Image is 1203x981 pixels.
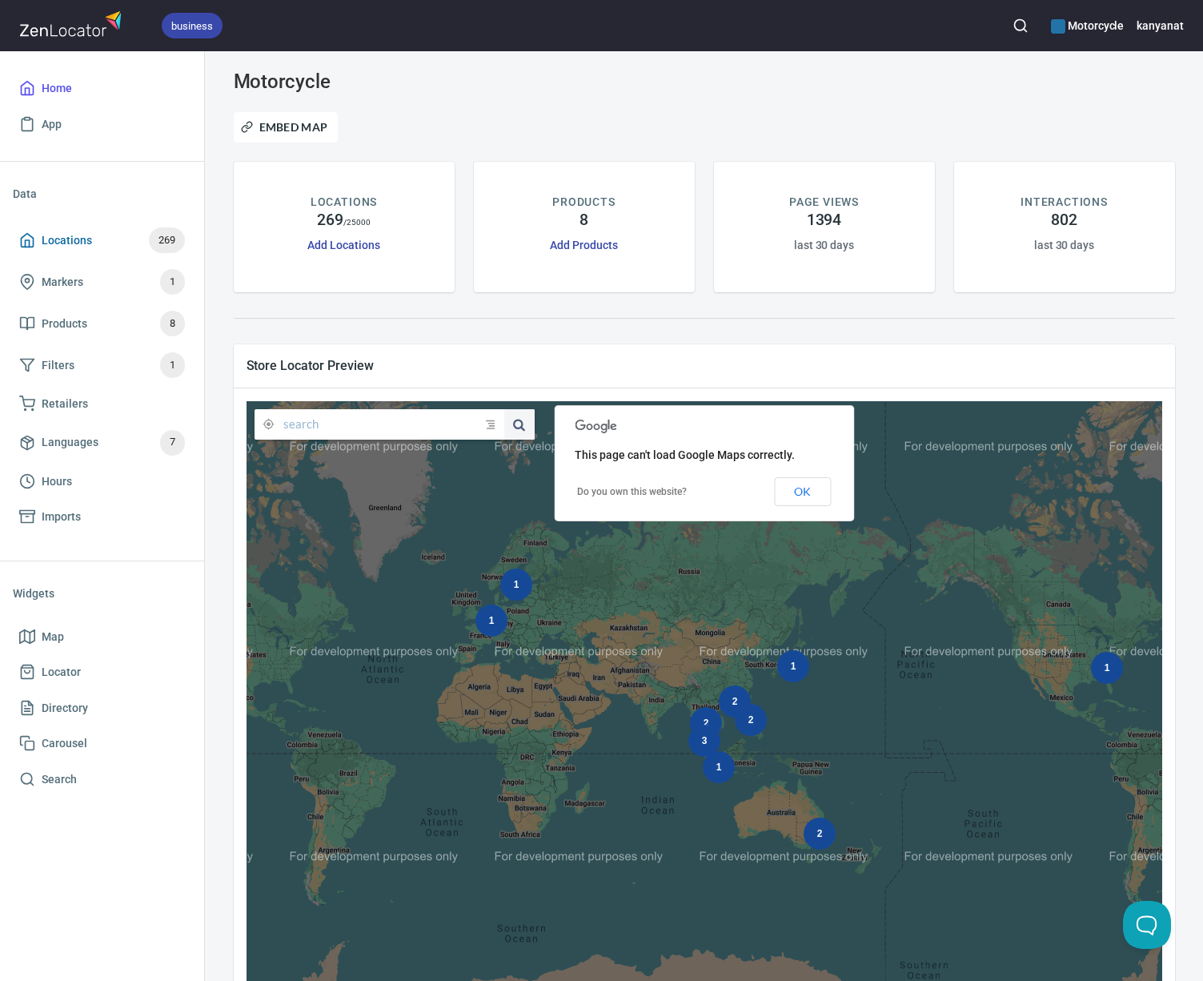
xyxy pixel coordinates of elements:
a: Add Locations [307,239,379,251]
a: Do you own this website? [577,486,687,497]
a: Languages7 [13,422,191,464]
button: Search [1003,8,1038,43]
span: Languages [42,432,98,452]
div: 1 [703,751,735,783]
h4: 8 [579,211,588,230]
span: Retailers [42,394,88,414]
a: Carousel [13,726,191,762]
span: Locator [42,662,81,682]
h4: 802 [1051,211,1077,230]
a: Search [13,762,191,798]
h4: 1394 [807,211,842,230]
span: Carousel [42,734,87,754]
p: / 25000 [343,216,371,228]
p: INTERACTIONS [1021,194,1108,211]
span: Locations [42,231,92,251]
span: Search [42,770,77,790]
h4: 269 [317,211,343,230]
span: Home [42,78,72,99]
a: Hours [13,464,191,500]
button: OK [774,477,831,506]
button: kanyanat [1137,8,1184,43]
iframe: Help Scout Beacon - Open [1123,901,1171,949]
p: PRODUCTS [552,194,616,211]
p: PAGE VIEWS [789,194,859,211]
span: 1 [160,273,185,291]
a: Directory [13,690,191,726]
span: Imports [42,507,81,527]
span: App [42,115,62,135]
a: Retailers [13,386,191,422]
div: 2 [690,707,722,739]
span: Embed Map [244,118,328,137]
img: zenlocator [19,6,126,41]
a: Map [13,619,191,655]
div: 2 [719,685,751,718]
span: 8 [160,315,185,333]
button: Embed Map [234,112,339,143]
li: Data [13,175,191,213]
span: 1 [160,356,185,375]
span: Products [42,314,87,334]
input: search [283,409,486,440]
h6: Motorcycle [1051,17,1124,34]
span: 7 [160,433,185,452]
span: Store Locator Preview [247,357,1162,374]
span: Filters [42,356,74,376]
span: This page can't load Google Maps correctly. [575,448,795,461]
button: color-2273A7 [1051,19,1065,34]
div: 1 [777,650,809,682]
div: 1 [1091,652,1123,684]
h6: last 30 days [794,236,854,254]
a: Locations269 [13,219,191,261]
div: 3 [688,725,720,757]
span: business [162,18,223,34]
div: 2 [735,704,767,736]
div: business [162,13,223,38]
div: 2 [804,818,836,850]
span: Map [42,627,64,647]
span: Hours [42,472,72,492]
span: 269 [149,231,185,250]
p: LOCATIONS [311,194,377,211]
li: Widgets [13,574,191,613]
h6: last 30 days [1034,236,1094,254]
h3: Motorcycle [234,70,535,93]
a: Filters1 [13,344,191,386]
span: Markers [42,272,83,292]
a: Home [13,70,191,107]
span: Directory [42,698,88,718]
a: Imports [13,499,191,535]
a: App [13,107,191,143]
div: Manage your apps [1051,8,1124,43]
a: Markers1 [13,261,191,303]
a: Locator [13,654,191,690]
a: Products8 [13,303,191,344]
a: Add Products [550,239,617,251]
h6: kanyanat [1137,17,1184,34]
